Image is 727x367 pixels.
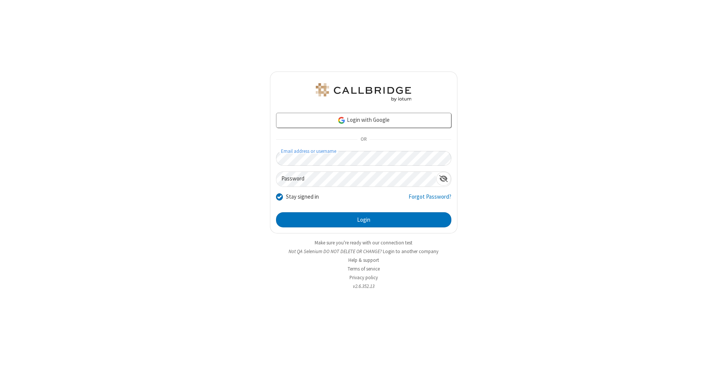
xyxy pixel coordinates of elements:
img: google-icon.png [337,116,346,124]
a: Make sure you're ready with our connection test [315,239,412,246]
label: Stay signed in [286,193,319,201]
a: Privacy policy [349,274,378,281]
a: Terms of service [348,266,380,272]
input: Password [276,172,436,187]
li: v2.6.352.13 [270,283,457,290]
input: Email address or username [276,151,451,166]
img: QA Selenium DO NOT DELETE OR CHANGE [314,83,413,101]
a: Forgot Password? [409,193,451,207]
a: Login with Google [276,113,451,128]
a: Help & support [348,257,379,263]
div: Show password [436,172,451,186]
button: Login to another company [383,248,438,255]
li: Not QA Selenium DO NOT DELETE OR CHANGE? [270,248,457,255]
button: Login [276,212,451,227]
span: OR [357,134,370,145]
